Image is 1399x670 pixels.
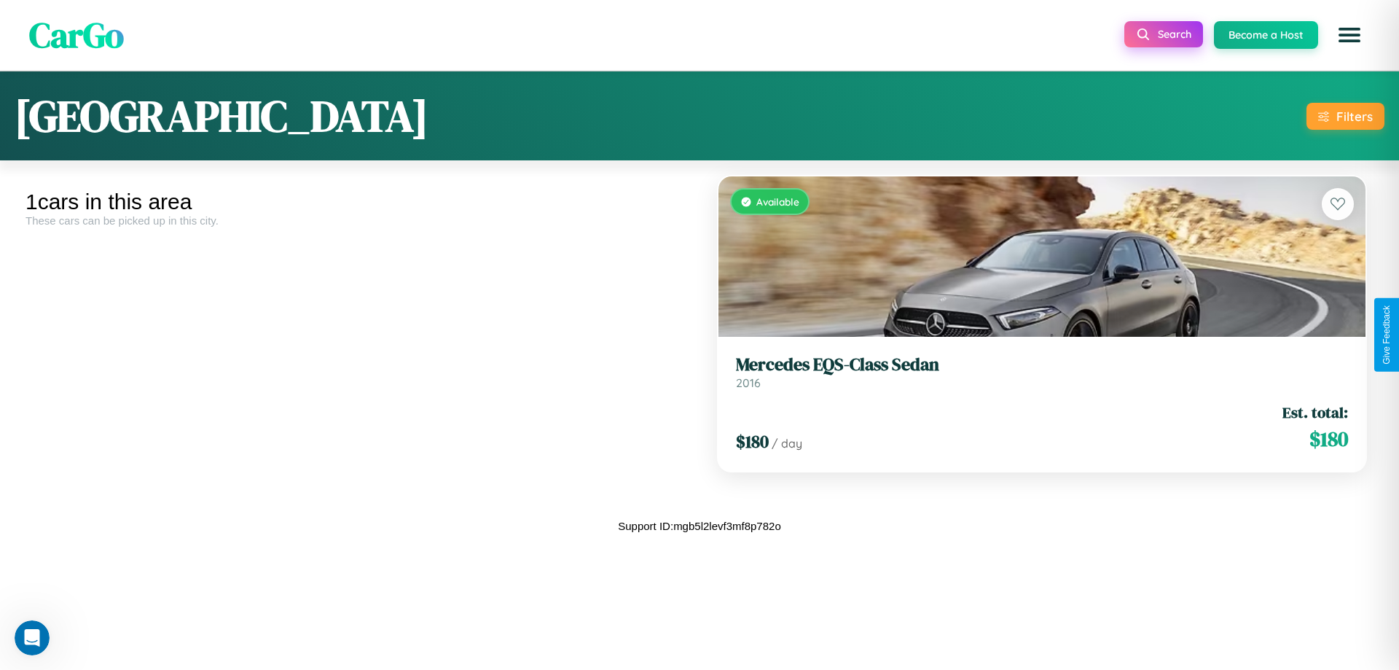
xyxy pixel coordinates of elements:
[26,190,689,214] div: 1 cars in this area
[618,516,780,536] p: Support ID: mgb5l2levf3mf8p782o
[1158,28,1191,41] span: Search
[772,436,802,451] span: / day
[1306,103,1384,130] button: Filters
[29,11,124,59] span: CarGo
[15,620,50,655] iframe: Intercom live chat
[736,375,761,390] span: 2016
[1124,21,1203,47] button: Search
[736,429,769,453] span: $ 180
[1309,424,1348,453] span: $ 180
[1329,15,1370,55] button: Open menu
[756,195,799,208] span: Available
[1214,21,1318,49] button: Become a Host
[15,86,428,146] h1: [GEOGRAPHIC_DATA]
[736,354,1348,390] a: Mercedes EQS-Class Sedan2016
[26,214,689,227] div: These cars can be picked up in this city.
[736,354,1348,375] h3: Mercedes EQS-Class Sedan
[1382,305,1392,365] div: Give Feedback
[1282,402,1348,423] span: Est. total:
[1336,109,1373,124] div: Filters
